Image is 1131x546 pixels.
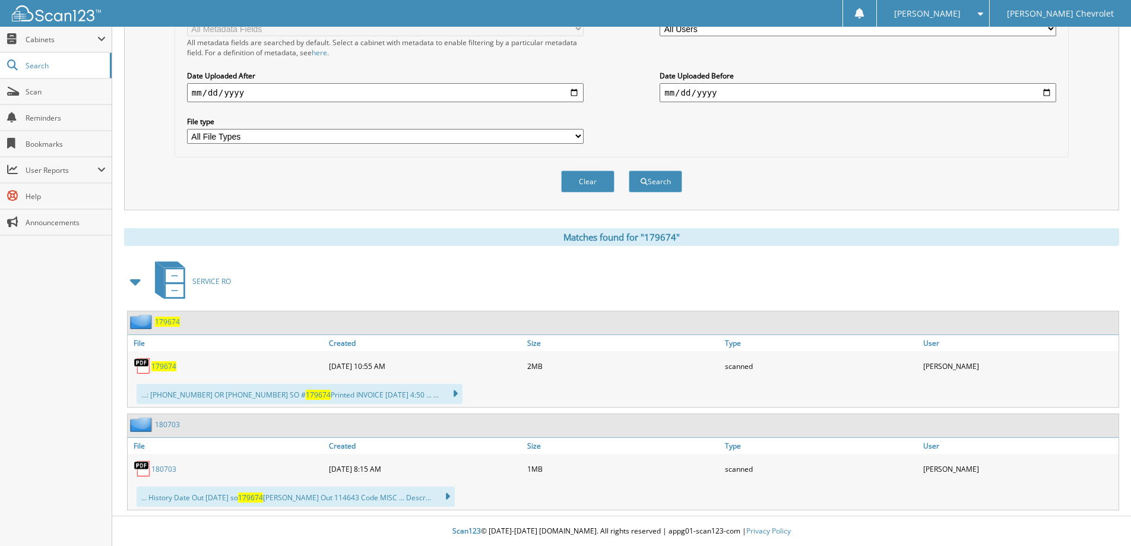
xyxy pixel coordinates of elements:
a: Type [722,335,920,351]
img: folder2.png [130,314,155,329]
span: Search [26,61,104,71]
a: Created [326,438,524,454]
a: File [128,438,326,454]
a: User [920,335,1119,351]
a: Size [524,335,723,351]
label: File type [187,116,584,127]
a: SERVICE RO [148,258,231,305]
span: [PERSON_NAME] [894,10,961,17]
a: Type [722,438,920,454]
span: Announcements [26,217,106,228]
a: 180703 [155,419,180,430]
span: 179674 [238,493,263,503]
div: [PERSON_NAME] [920,354,1119,378]
div: Matches found for "179674" [124,228,1119,246]
img: PDF.png [134,357,151,375]
div: ...: [PHONE_NUMBER] OR [PHONE_NUMBER] SO # Printed INVOICE [DATE] 4:50 ... ... [137,384,462,404]
div: [DATE] 10:55 AM [326,354,524,378]
span: SERVICE RO [192,276,231,286]
span: Cabinets [26,34,97,45]
input: start [187,83,584,102]
span: [PERSON_NAME] Chevrolet [1007,10,1114,17]
button: Clear [561,171,614,192]
span: User Reports [26,165,97,175]
a: 179674 [151,361,176,371]
div: scanned [722,354,920,378]
a: User [920,438,1119,454]
div: [DATE] 8:15 AM [326,457,524,481]
div: 1MB [524,457,723,481]
a: 180703 [151,464,176,474]
a: here [312,48,327,58]
input: end [660,83,1056,102]
a: 179674 [155,317,180,327]
img: folder2.png [130,417,155,432]
div: All metadata fields are searched by default. Select a cabinet with metadata to enable filtering b... [187,37,584,58]
label: Date Uploaded Before [660,71,1056,81]
span: Help [26,191,106,201]
div: [PERSON_NAME] [920,457,1119,481]
a: Size [524,438,723,454]
a: Privacy Policy [746,526,791,536]
span: Bookmarks [26,139,106,149]
iframe: Chat Widget [1072,489,1131,546]
span: Scan123 [452,526,481,536]
div: 2MB [524,354,723,378]
span: 179674 [306,390,331,400]
span: Reminders [26,113,106,123]
span: Scan [26,87,106,97]
div: scanned [722,457,920,481]
button: Search [629,171,682,192]
a: Created [326,335,524,351]
img: PDF.png [134,460,151,478]
div: © [DATE]-[DATE] [DOMAIN_NAME]. All rights reserved | appg01-scan123-com | [112,517,1131,546]
label: Date Uploaded After [187,71,584,81]
div: ... History Date Out [DATE] so [PERSON_NAME] Out 114643 Code MISC ... Descr... [137,487,455,507]
img: scan123-logo-white.svg [12,5,101,21]
a: File [128,335,326,351]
